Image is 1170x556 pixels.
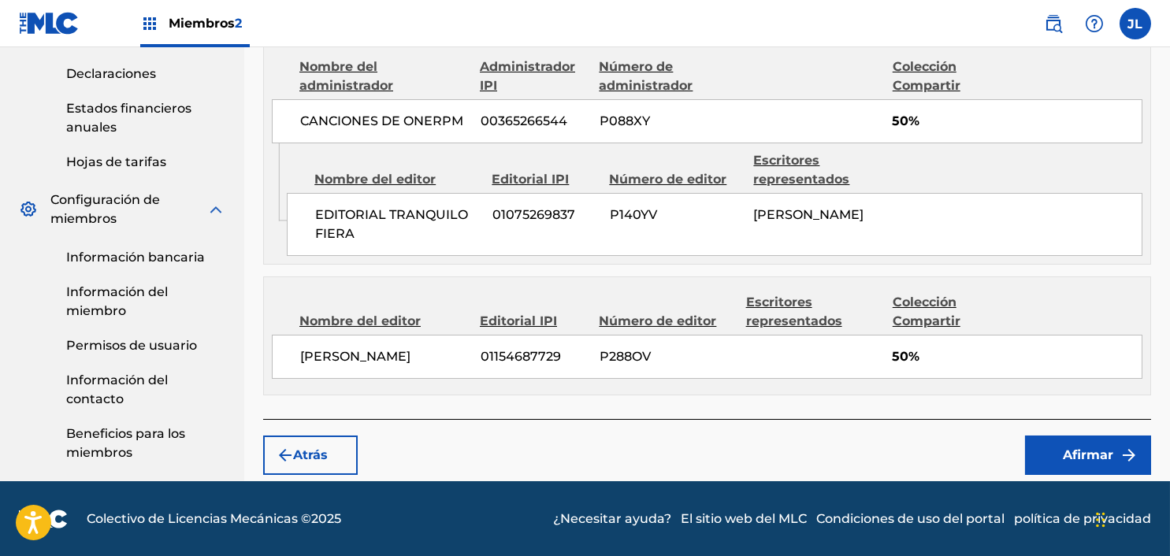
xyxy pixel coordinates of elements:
[263,436,358,475] button: Atrás
[66,336,225,355] a: Permisos de usuario
[66,283,225,321] a: Información del miembro
[1085,14,1104,33] img: ayuda
[746,295,842,328] font: Escritores representados
[311,511,341,526] font: 2025
[314,172,436,187] font: Nombre del editor
[893,59,960,93] font: Colección Compartir
[66,66,156,81] font: Declaraciones
[681,510,807,528] a: El sitio web del MLC
[66,101,191,135] font: Estados financieros anuales
[599,59,693,93] font: Número de administrador
[816,510,1005,528] a: Condiciones de uso del portal
[140,14,159,33] img: Principales titulares de derechos
[19,510,68,528] img: logo
[753,153,849,187] font: Escritores representados
[235,16,242,31] font: 2
[300,113,463,128] font: CANCIONES DE ONERPM
[19,12,80,35] img: Logotipo del MLC
[19,200,38,219] img: Configuración de miembros
[299,59,393,93] font: Nombre del administrador
[480,313,557,328] font: Editorial IPI
[87,511,311,526] font: Colectivo de Licencias Mecánicas ©
[600,349,651,364] font: P288OV
[1091,480,1170,556] iframe: Widget de chat
[893,349,920,364] font: 50%
[1079,8,1110,39] div: Ayuda
[315,207,468,241] font: EDITORIAL TRANQUILO FIERA
[1063,447,1113,462] font: Afirmar
[299,313,421,328] font: Nombre del editor
[1120,446,1138,465] img: f7272a7cc735f4ea7f67.svg
[1120,8,1151,39] div: Menú de usuario
[66,373,168,406] font: Información del contacto
[206,200,225,219] img: expandir
[1096,496,1105,543] div: Arrastrar
[66,99,225,137] a: Estados financieros anuales
[50,192,160,226] font: Configuración de miembros
[66,250,205,265] font: Información bancaria
[481,349,561,364] font: 01154687729
[492,207,575,222] font: 01075269837
[300,349,410,364] font: [PERSON_NAME]
[553,511,671,526] font: ¿Necesitar ayuda?
[893,295,960,328] font: Colección Compartir
[66,248,225,267] a: Información bancaria
[553,510,671,528] a: ¿Necesitar ayuda?
[66,424,225,462] a: Beneficios para los miembros
[293,447,328,462] font: Atrás
[599,313,716,328] font: Número de editor
[66,154,166,169] font: Hojas de tarifas
[1014,511,1151,526] font: política de privacidad
[480,59,575,93] font: Administrador IPI
[276,446,295,465] img: 7ee5dd4eb1f8a8e3ef2f.svg
[66,371,225,409] a: Información del contacto
[66,284,168,318] font: Información del miembro
[893,113,920,128] font: 50%
[609,172,726,187] font: Número de editor
[66,153,225,172] a: Hojas de tarifas
[1025,436,1151,475] button: Afirmar
[1014,510,1151,528] a: política de privacidad
[753,207,864,222] font: [PERSON_NAME]
[1038,8,1069,39] a: Búsqueda pública
[816,511,1005,526] font: Condiciones de uso del portal
[481,113,567,128] font: 00365266544
[1044,14,1063,33] img: buscar
[66,338,197,353] font: Permisos de usuario
[610,207,657,222] font: P140YV
[492,172,569,187] font: Editorial IPI
[600,113,650,128] font: P088XY
[169,16,235,31] font: Miembros
[681,511,807,526] font: El sitio web del MLC
[66,426,185,460] font: Beneficios para los miembros
[66,65,225,83] a: Declaraciones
